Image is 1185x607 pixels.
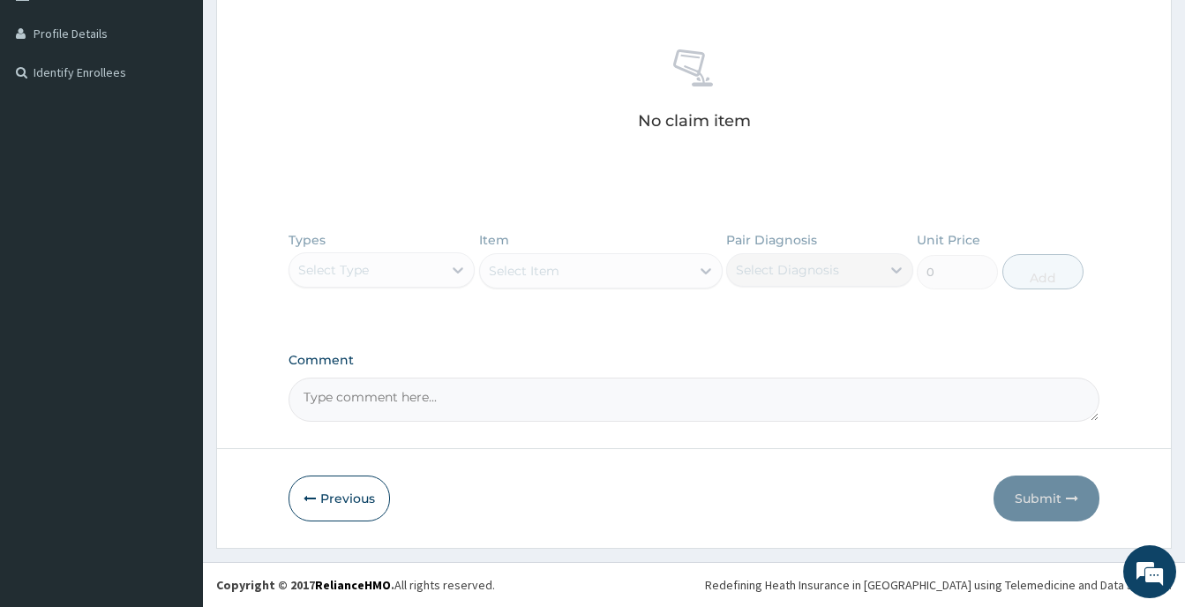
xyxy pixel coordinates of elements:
[102,188,244,366] span: We're online!
[33,88,71,132] img: d_794563401_company_1708531726252_794563401
[289,353,1099,368] label: Comment
[92,99,296,122] div: Chat with us now
[216,577,394,593] strong: Copyright © 2017 .
[315,577,391,593] a: RelianceHMO
[705,576,1172,594] div: Redefining Heath Insurance in [GEOGRAPHIC_DATA] using Telemedicine and Data Science!
[9,413,336,475] textarea: Type your message and hit 'Enter'
[638,112,751,130] p: No claim item
[994,476,1099,521] button: Submit
[203,562,1185,607] footer: All rights reserved.
[289,476,390,521] button: Previous
[289,9,332,51] div: Minimize live chat window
